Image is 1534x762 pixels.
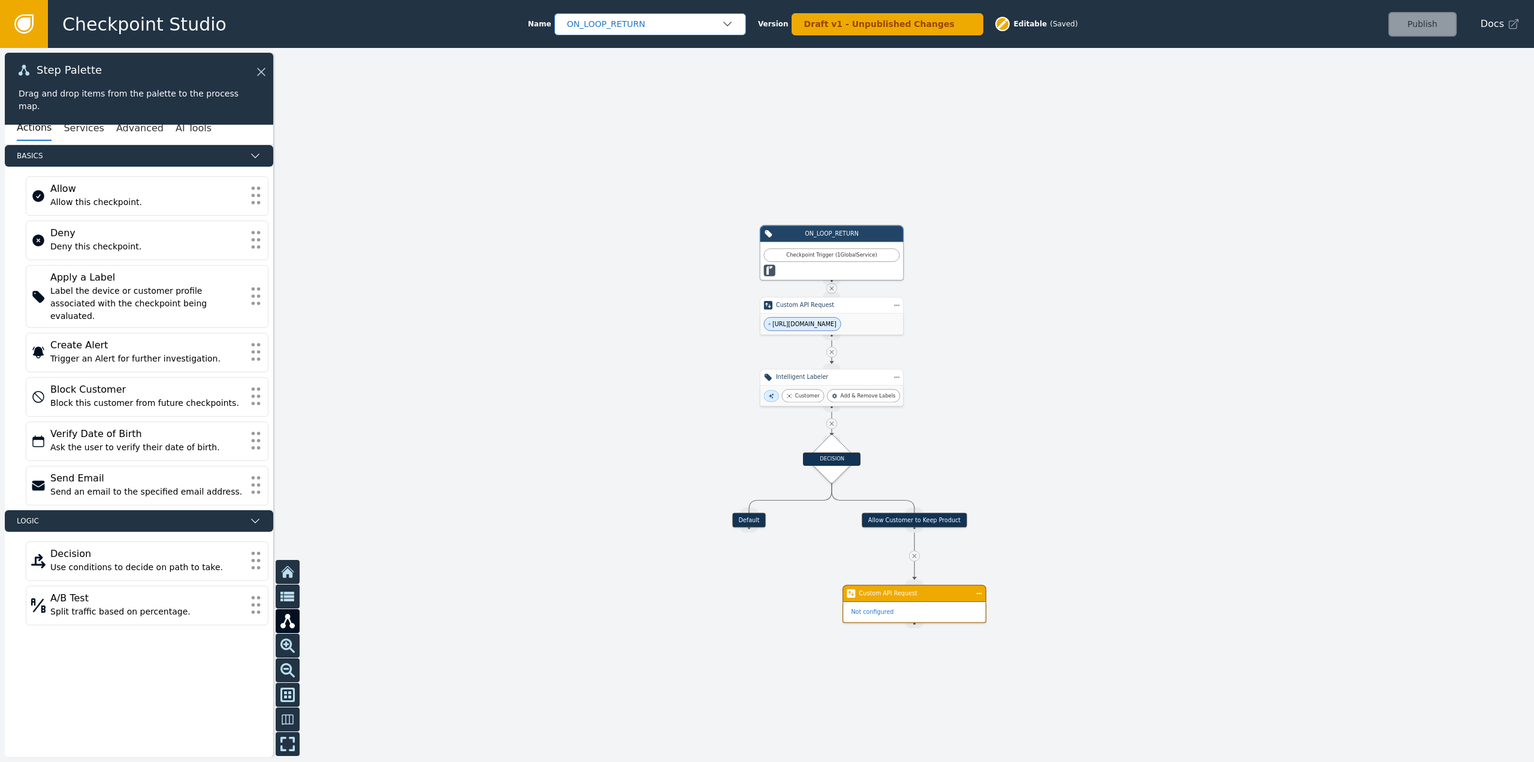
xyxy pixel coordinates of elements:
span: Checkpoint Studio [62,11,227,38]
span: Step Palette [37,65,102,76]
div: Send Email [50,471,244,486]
button: Advanced [116,116,164,141]
div: ON_LOOP_RETURN [567,18,721,31]
div: ON_LOOP_RETURN [777,230,887,238]
div: Ask the user to verify their date of birth. [50,441,244,454]
span: [URL][DOMAIN_NAME] [772,320,837,328]
div: Allow Customer to Keep Product [862,513,967,528]
div: Block this customer from future checkpoints. [50,397,244,409]
span: Logic [17,516,244,526]
div: Block Customer [50,382,244,397]
button: ON_LOOP_RETURN [554,13,746,35]
div: Add & Remove Labels [840,392,895,400]
div: Drag and drop items from the palette to the process map. [19,88,259,113]
button: Actions [17,116,52,141]
span: Editable [1014,19,1047,29]
div: DECISION [803,452,860,465]
div: Trigger an Alert for further investigation. [50,353,244,365]
span: Not configured [851,608,893,616]
div: Custom API Request [859,589,970,598]
button: Draft v1 - Unpublished Changes [792,13,983,35]
div: Intelligent Labeler [776,373,887,381]
div: Default [732,513,765,528]
div: Split traffic based on percentage. [50,606,244,618]
span: Basics [17,150,244,161]
span: Name [528,19,551,29]
div: Verify Date of Birth [50,427,244,441]
div: Apply a Label [50,270,244,285]
button: Services [64,116,104,141]
a: Docs [1481,17,1520,31]
div: Create Alert [50,338,244,353]
span: Docs [1481,17,1504,31]
button: AI Tools [176,116,212,141]
div: Decision [50,547,244,561]
div: A/B Test [50,591,244,606]
div: Deny this checkpoint. [50,240,244,253]
div: Draft v1 - Unpublished Changes [804,18,959,31]
div: ( Saved ) [1050,19,1077,29]
div: Allow this checkpoint. [50,196,244,209]
div: Send an email to the specified email address. [50,486,244,498]
div: Checkpoint Trigger ( 1 Global Service ) [768,251,895,259]
div: Use conditions to decide on path to take. [50,561,244,574]
div: Customer [795,392,820,400]
span: Version [758,19,789,29]
div: Label the device or customer profile associated with the checkpoint being evaluated. [50,285,244,323]
div: Custom API Request [776,301,887,309]
div: Deny [50,226,244,240]
div: Allow [50,182,244,196]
